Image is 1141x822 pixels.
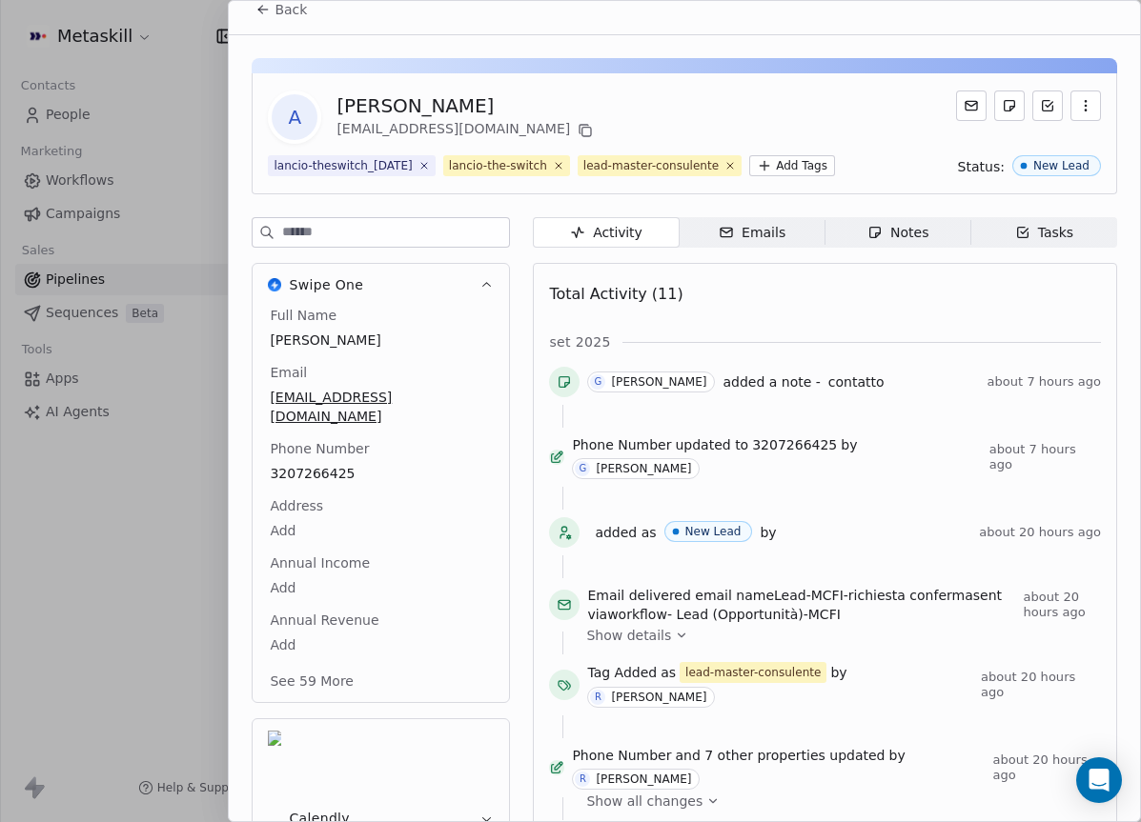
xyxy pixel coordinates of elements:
[1015,223,1074,243] div: Tasks
[595,374,602,390] div: G
[830,663,846,682] span: by
[258,664,365,698] button: See 59 More
[889,746,906,765] span: by
[572,435,671,454] span: Phone Number
[1076,757,1122,803] div: Open Intercom Messenger
[274,157,412,174] div: lancio-theswitch_[DATE]
[988,374,1101,390] span: about 7 hours ago
[611,691,706,704] div: [PERSON_NAME]
[661,663,676,682] span: as
[992,752,1101,783] span: about 20 hours ago
[596,772,691,786] div: [PERSON_NAME]
[266,553,374,572] span: Annual Income
[266,611,382,630] span: Annual Revenue
[595,523,656,542] span: added as
[587,586,1015,624] span: email name sent via workflow -
[760,523,776,542] span: by
[270,331,492,350] span: [PERSON_NAME]
[272,94,317,140] span: A
[253,306,509,702] div: Swipe OneSwipe One
[595,690,601,705] div: R
[266,306,340,325] span: Full Name
[979,525,1101,540] span: about 20 hours ago
[958,157,1005,176] span: Status:
[549,285,683,303] span: Total Activity (11)
[828,374,885,390] span: contatto
[611,375,706,389] div: [PERSON_NAME]
[580,772,586,787] div: R
[253,264,509,306] button: Swipe OneSwipe One
[266,439,373,458] span: Phone Number
[289,275,363,294] span: Swipe One
[270,388,492,426] span: [EMAIL_ADDRESS][DOMAIN_NAME]
[841,435,857,454] span: by
[270,635,492,654] span: Add
[549,332,610,351] span: set 2025
[675,746,885,765] span: and 7 other properties updated
[270,464,492,483] span: 3207266425
[270,521,492,540] span: Add
[586,626,1088,645] a: Show details
[1033,159,1090,172] div: New Lead
[981,670,1101,700] span: about 20 hours ago
[572,746,671,765] span: Phone Number
[449,157,547,174] div: lancio-the-switch
[989,442,1101,472] span: about 7 hours ago
[867,223,928,243] div: Notes
[1024,590,1101,620] span: about 20 hours ago
[336,119,597,142] div: [EMAIL_ADDRESS][DOMAIN_NAME]
[774,588,973,603] span: Lead-MCFI-richiesta conferma
[266,363,311,382] span: Email
[685,664,821,681] div: lead-master-consulente
[675,435,748,454] span: updated to
[586,626,671,645] span: Show details
[270,578,492,597] span: Add
[268,278,281,291] img: Swipe One
[586,792,1088,811] a: Show all changes
[583,157,719,174] div: lead-master-consulente
[749,155,835,176] button: Add Tags
[685,525,742,538] div: New Lead
[587,663,657,682] span: Tag Added
[580,461,587,476] div: G
[723,372,820,391] span: added a note -
[676,607,840,622] span: Lead (Opportunità)-MCFI
[336,92,597,119] div: [PERSON_NAME]
[587,588,690,603] span: Email delivered
[752,435,837,454] span: 3207266425
[828,371,885,393] a: contatto
[719,223,785,243] div: Emails
[596,462,691,475] div: [PERSON_NAME]
[266,496,327,515] span: Address
[586,792,703,811] span: Show all changes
